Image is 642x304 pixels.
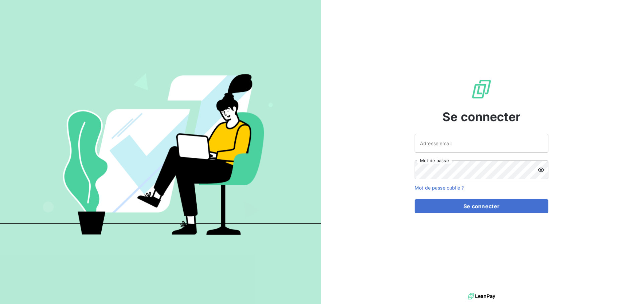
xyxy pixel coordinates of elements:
input: placeholder [415,134,548,153]
a: Mot de passe oublié ? [415,185,464,191]
img: Logo LeanPay [471,78,492,100]
button: Se connecter [415,199,548,213]
img: logo [468,291,495,301]
span: Se connecter [442,108,521,126]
